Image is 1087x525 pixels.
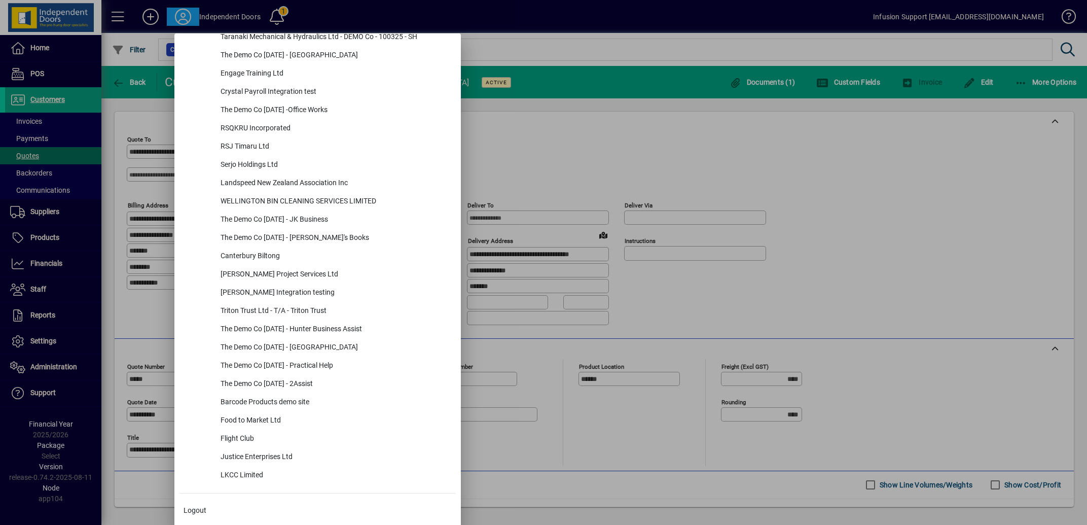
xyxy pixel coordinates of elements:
[179,47,456,65] button: The Demo Co [DATE] - [GEOGRAPHIC_DATA]
[179,156,456,174] button: Serjo Holdings Ltd
[179,248,456,266] button: Canterbury Biltong
[212,120,456,138] div: RSQKRU Incorporated
[179,394,456,412] button: Barcode Products demo site
[212,467,456,485] div: LKCC Limited
[212,229,456,248] div: The Demo Co [DATE] - [PERSON_NAME]'s Books
[212,321,456,339] div: The Demo Co [DATE] - Hunter Business Assist
[212,302,456,321] div: Triton Trust Ltd - T/A - Triton Trust
[212,47,456,65] div: The Demo Co [DATE] - [GEOGRAPHIC_DATA]
[179,229,456,248] button: The Demo Co [DATE] - [PERSON_NAME]'s Books
[179,120,456,138] button: RSQKRU Incorporated
[212,284,456,302] div: [PERSON_NAME] Integration testing
[179,357,456,375] button: The Demo Co [DATE] - Practical Help
[212,193,456,211] div: WELLINGTON BIN CLEANING SERVICES LIMITED
[179,138,456,156] button: RSJ Timaru Ltd
[212,83,456,101] div: Crystal Payroll Integration test
[179,375,456,394] button: The Demo Co [DATE] - 2Assist
[179,467,456,485] button: LKCC Limited
[179,339,456,357] button: The Demo Co [DATE] - [GEOGRAPHIC_DATA]
[179,284,456,302] button: [PERSON_NAME] Integration testing
[212,156,456,174] div: Serjo Holdings Ltd
[179,321,456,339] button: The Demo Co [DATE] - Hunter Business Assist
[179,101,456,120] button: The Demo Co [DATE] -Office Works
[179,412,456,430] button: Food to Market Ltd
[212,266,456,284] div: [PERSON_NAME] Project Services Ltd
[184,505,206,516] span: Logout
[212,430,456,448] div: Flight Club
[179,448,456,467] button: Justice Enterprises Ltd
[212,357,456,375] div: The Demo Co [DATE] - Practical Help
[212,394,456,412] div: Barcode Products demo site
[179,83,456,101] button: Crystal Payroll Integration test
[179,193,456,211] button: WELLINGTON BIN CLEANING SERVICES LIMITED
[179,302,456,321] button: Triton Trust Ltd - T/A - Triton Trust
[179,266,456,284] button: [PERSON_NAME] Project Services Ltd
[179,65,456,83] button: Engage Training Ltd
[212,211,456,229] div: The Demo Co [DATE] - JK Business
[212,248,456,266] div: Canterbury Biltong
[179,211,456,229] button: The Demo Co [DATE] - JK Business
[212,339,456,357] div: The Demo Co [DATE] - [GEOGRAPHIC_DATA]
[179,174,456,193] button: Landspeed New Zealand Association Inc
[212,65,456,83] div: Engage Training Ltd
[212,412,456,430] div: Food to Market Ltd
[179,28,456,47] button: Taranaki Mechanical & Hydraulics Ltd - DEMO Co - 100325 - SH
[212,28,456,47] div: Taranaki Mechanical & Hydraulics Ltd - DEMO Co - 100325 - SH
[212,174,456,193] div: Landspeed New Zealand Association Inc
[212,448,456,467] div: Justice Enterprises Ltd
[179,502,456,520] button: Logout
[212,101,456,120] div: The Demo Co [DATE] -Office Works
[212,375,456,394] div: The Demo Co [DATE] - 2Assist
[212,138,456,156] div: RSJ Timaru Ltd
[179,430,456,448] button: Flight Club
